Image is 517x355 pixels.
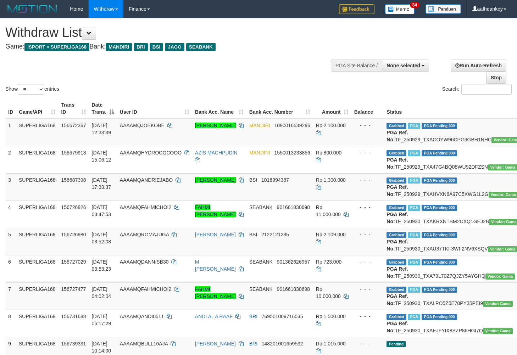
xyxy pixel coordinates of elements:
h1: Withdraw List [5,26,338,40]
span: JAGO [165,43,184,51]
span: 156687398 [61,177,86,183]
b: PGA Ref. No: [387,293,408,306]
a: Run Auto-Refresh [451,60,506,72]
td: 4 [5,201,16,228]
span: AAAAMQANDI0511 [120,314,164,319]
img: Button%20Memo.svg [385,4,415,14]
span: Marked by aafandaneth [408,259,420,265]
span: 156739331 [61,341,86,346]
span: Pending [387,341,406,347]
span: Marked by aafsoycanthlai [408,177,420,184]
b: PGA Ref. No: [387,157,408,170]
span: 34 [410,2,419,8]
td: SUPERLIGA168 [16,310,59,337]
span: [DATE] 04:02:04 [92,286,111,299]
span: [DATE] 03:52:08 [92,232,111,244]
span: [DATE] 12:33:39 [92,123,111,135]
span: Copy 901661830698 to clipboard [277,204,310,210]
img: panduan.png [426,4,461,14]
td: SUPERLIGA168 [16,255,59,282]
span: SEABANK [249,259,273,265]
th: ID [5,98,16,119]
span: Rp 1.300.000 [316,177,346,183]
b: PGA Ref. No: [387,321,408,333]
span: Rp 723.000 [316,259,341,265]
select: Showentries [18,84,44,95]
b: PGA Ref. No: [387,239,408,252]
span: PGA Pending [422,287,457,293]
td: 8 [5,310,16,337]
span: Marked by aafandaneth [408,287,420,293]
th: Trans ID: activate to sort column ascending [59,98,89,119]
span: BRI [249,314,257,319]
span: PGA Pending [422,232,457,238]
span: MANDIRI [249,150,270,156]
span: Copy 2122121235 to clipboard [261,232,289,237]
h4: Game: Bank: [5,43,338,50]
span: Copy 148201001659532 to clipboard [262,341,303,346]
span: Grabbed [387,232,406,238]
div: - - - [354,204,381,211]
span: Marked by aafromsomean [408,314,420,320]
span: PGA Pending [422,314,457,320]
span: Rp 1.015.000 [316,341,346,346]
span: 156731688 [61,314,86,319]
b: PGA Ref. No: [387,184,408,197]
a: Stop [486,72,506,84]
div: - - - [354,149,381,156]
span: Vendor URL: https://trx31.1velocity.biz [485,274,515,280]
span: [DATE] 15:06:12 [92,150,111,163]
span: AAAAMQDANNISB30 [120,259,169,265]
span: [DATE] 17:33:37 [92,177,111,190]
span: None selected [387,63,420,68]
span: Rp 2.100.000 [316,123,346,128]
span: Vendor URL: https://trx31.1velocity.biz [483,328,513,334]
span: Rp 10.000.000 [316,286,341,299]
a: ANDI AL A RAAF [195,314,233,319]
th: Bank Acc. Number: activate to sort column ascending [246,98,313,119]
span: AAAAMQROMAJUGA [120,232,169,237]
span: BSI [150,43,163,51]
th: Balance [351,98,384,119]
span: Rp 800.000 [316,150,341,156]
div: PGA Site Balance / [331,60,382,72]
span: [DATE] 10:14:00 [92,341,111,354]
div: - - - [354,340,381,347]
td: 6 [5,255,16,282]
span: BSI [249,177,257,183]
td: SUPERLIGA168 [16,146,59,173]
span: AAAAMQANDRIEJABO [120,177,173,183]
span: AAAAMQFAHMICHOI2 [120,286,171,292]
img: Feedback.jpg [339,4,374,14]
a: [PERSON_NAME] [195,341,236,346]
span: [DATE] 06:17:29 [92,314,111,326]
b: PGA Ref. No: [387,130,408,142]
a: FAHMI [PERSON_NAME] [195,204,236,217]
span: AAAAMQBULL16AJA [120,341,168,346]
span: BRI [134,43,148,51]
div: - - - [354,258,381,265]
th: Date Trans.: activate to sort column descending [89,98,117,119]
a: [PERSON_NAME] [195,177,236,183]
span: Rp 11.000.000 [316,204,341,217]
span: Grabbed [387,177,406,184]
span: Vendor URL: https://trx31.1velocity.biz [483,301,513,307]
td: SUPERLIGA168 [16,201,59,228]
span: PGA Pending [422,150,457,156]
span: MANDIRI [249,123,270,128]
span: Marked by aafandaneth [408,205,420,211]
span: Grabbed [387,123,406,129]
div: - - - [354,176,381,184]
td: SUPERLIGA168 [16,173,59,201]
a: [PERSON_NAME] [195,123,236,128]
a: AZIS MACHPUDIN [195,150,238,156]
span: AAAAMQFAHMICHOI2 [120,204,171,210]
td: SUPERLIGA168 [16,282,59,310]
span: SEABANK [186,43,216,51]
span: Copy 1550013233856 to clipboard [274,150,310,156]
input: Search: [461,84,512,95]
th: User ID: activate to sort column ascending [117,98,192,119]
span: MANDIRI [106,43,132,51]
td: SUPERLIGA168 [16,228,59,255]
span: AAAAMQHYDROCOCOOO [120,150,182,156]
